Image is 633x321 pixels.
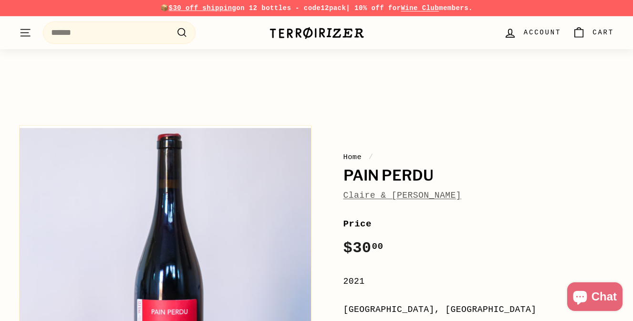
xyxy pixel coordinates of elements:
inbox-online-store-chat: Shopify online store chat [564,282,625,313]
span: / [366,153,376,161]
label: Price [343,217,614,231]
h1: Pain Perdu [343,168,614,184]
a: Claire & [PERSON_NAME] [343,191,462,200]
a: Account [498,19,567,47]
sup: 00 [372,241,383,252]
p: 📦 on 12 bottles - code | 10% off for members. [19,3,614,13]
a: Home [343,153,362,161]
a: Cart [567,19,620,47]
strong: 12pack [321,4,346,12]
a: Wine Club [401,4,439,12]
span: Cart [592,27,614,38]
div: 2021 [343,275,614,289]
span: Account [524,27,561,38]
span: $30 off shipping [169,4,237,12]
div: [GEOGRAPHIC_DATA], [GEOGRAPHIC_DATA] [343,303,614,317]
nav: breadcrumbs [343,151,614,163]
span: $30 [343,239,384,257]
